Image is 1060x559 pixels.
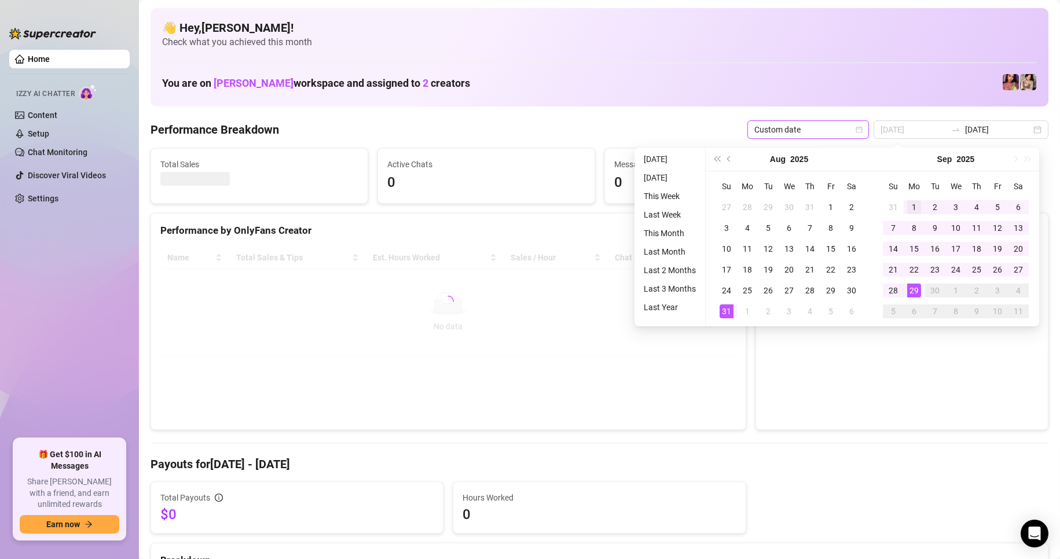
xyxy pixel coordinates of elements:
div: 2 [845,200,859,214]
a: Content [28,111,57,120]
div: 11 [740,242,754,256]
td: 2025-09-07 [883,218,904,238]
th: Mo [904,176,925,197]
div: 6 [845,304,859,318]
div: 5 [886,304,900,318]
div: 18 [970,242,984,256]
div: 31 [803,200,817,214]
div: 1 [824,200,838,214]
div: 28 [886,284,900,297]
img: logo-BBDzfeDw.svg [9,28,96,39]
input: End date [965,123,1031,136]
td: 2025-08-13 [779,238,799,259]
div: 9 [928,221,942,235]
td: 2025-10-01 [945,280,966,301]
td: 2025-08-12 [758,238,779,259]
div: 8 [824,221,838,235]
div: 4 [970,200,984,214]
div: 31 [720,304,733,318]
td: 2025-08-28 [799,280,820,301]
span: to [951,125,960,134]
div: 25 [970,263,984,277]
span: $0 [160,505,434,524]
td: 2025-08-05 [758,218,779,238]
div: 6 [782,221,796,235]
div: 30 [782,200,796,214]
th: Th [966,176,987,197]
td: 2025-08-31 [883,197,904,218]
span: swap-right [951,125,960,134]
div: 8 [907,221,921,235]
input: Start date [881,123,947,136]
div: 4 [1011,284,1025,297]
td: 2025-09-23 [925,259,945,280]
td: 2025-09-01 [737,301,758,322]
span: Active Chats [387,158,585,171]
td: 2025-09-03 [945,197,966,218]
td: 2025-08-26 [758,280,779,301]
td: 2025-09-01 [904,197,925,218]
td: 2025-08-07 [799,218,820,238]
h4: Performance Breakdown [151,122,279,138]
td: 2025-08-23 [841,259,862,280]
div: 14 [803,242,817,256]
div: 3 [949,200,963,214]
div: 8 [949,304,963,318]
td: 2025-08-06 [779,218,799,238]
div: 5 [824,304,838,318]
button: Previous month (PageUp) [723,148,736,171]
td: 2025-08-21 [799,259,820,280]
td: 2025-09-05 [820,301,841,322]
span: Check what you achieved this month [162,36,1037,49]
div: 1 [907,200,921,214]
td: 2025-07-29 [758,197,779,218]
h1: You are on workspace and assigned to creators [162,77,470,90]
span: 0 [463,505,736,524]
td: 2025-10-02 [966,280,987,301]
li: [DATE] [639,171,700,185]
div: 3 [991,284,1004,297]
div: 11 [1011,304,1025,318]
div: 6 [907,304,921,318]
td: 2025-08-04 [737,218,758,238]
div: 10 [949,221,963,235]
td: 2025-09-21 [883,259,904,280]
button: Last year (Control + left) [710,148,723,171]
span: 🎁 Get $100 in AI Messages [20,449,119,472]
div: 9 [845,221,859,235]
td: 2025-08-11 [737,238,758,259]
div: 14 [886,242,900,256]
div: 11 [970,221,984,235]
td: 2025-08-29 [820,280,841,301]
td: 2025-08-27 [779,280,799,301]
td: 2025-09-14 [883,238,904,259]
td: 2025-09-03 [779,301,799,322]
div: 21 [803,263,817,277]
div: 29 [761,200,775,214]
div: 27 [782,284,796,297]
div: 18 [740,263,754,277]
a: Chat Monitoring [28,148,87,157]
td: 2025-09-27 [1008,259,1029,280]
td: 2025-09-19 [987,238,1008,259]
div: 9 [970,304,984,318]
li: Last 2 Months [639,263,700,277]
div: 30 [845,284,859,297]
div: 7 [886,221,900,235]
div: 26 [761,284,775,297]
a: Setup [28,129,49,138]
th: We [779,176,799,197]
td: 2025-10-10 [987,301,1008,322]
th: Su [883,176,904,197]
td: 2025-09-06 [841,301,862,322]
span: arrow-right [85,520,93,528]
li: Last 3 Months [639,282,700,296]
td: 2025-09-06 [1008,197,1029,218]
div: 30 [928,284,942,297]
span: Earn now [46,520,80,529]
div: 22 [907,263,921,277]
h4: 👋 Hey, [PERSON_NAME] ! [162,20,1037,36]
div: 16 [845,242,859,256]
td: 2025-09-15 [904,238,925,259]
td: 2025-08-15 [820,238,841,259]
